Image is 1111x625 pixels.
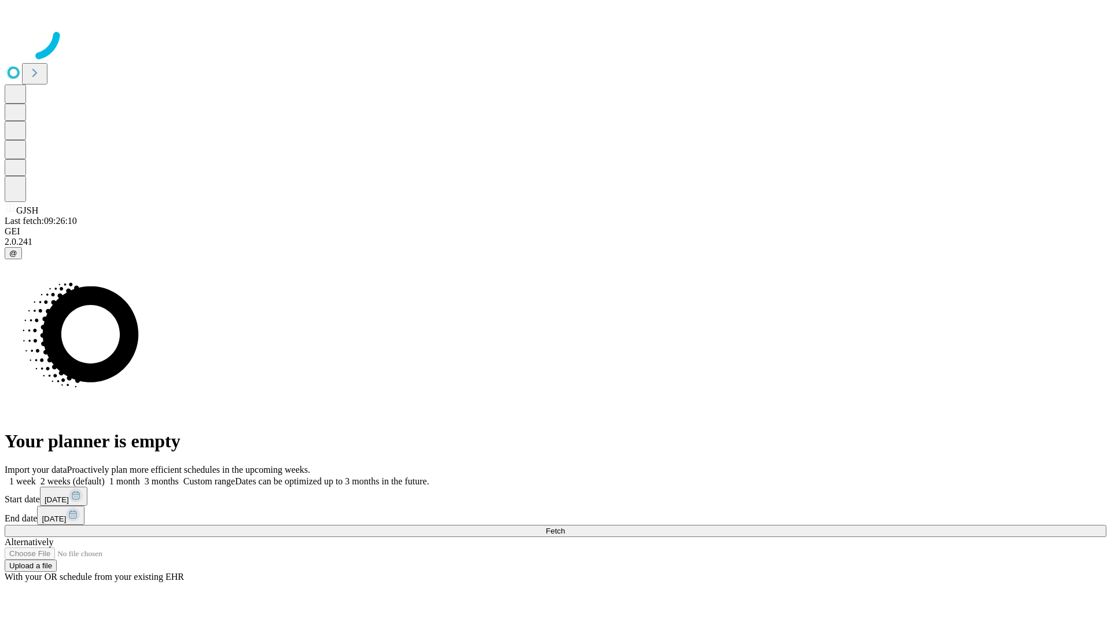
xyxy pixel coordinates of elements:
[5,247,22,259] button: @
[9,249,17,258] span: @
[67,465,310,475] span: Proactively plan more efficient schedules in the upcoming weeks.
[5,506,1106,525] div: End date
[5,226,1106,237] div: GEI
[40,487,87,506] button: [DATE]
[5,572,184,582] span: With your OR schedule from your existing EHR
[16,205,38,215] span: GJSH
[235,476,429,486] span: Dates can be optimized up to 3 months in the future.
[5,237,1106,247] div: 2.0.241
[45,495,69,504] span: [DATE]
[5,537,53,547] span: Alternatively
[9,476,36,486] span: 1 week
[5,560,57,572] button: Upload a file
[109,476,140,486] span: 1 month
[5,465,67,475] span: Import your data
[145,476,179,486] span: 3 months
[42,514,66,523] span: [DATE]
[41,476,105,486] span: 2 weeks (default)
[37,506,84,525] button: [DATE]
[546,527,565,535] span: Fetch
[5,487,1106,506] div: Start date
[5,431,1106,452] h1: Your planner is empty
[5,216,77,226] span: Last fetch: 09:26:10
[183,476,235,486] span: Custom range
[5,525,1106,537] button: Fetch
